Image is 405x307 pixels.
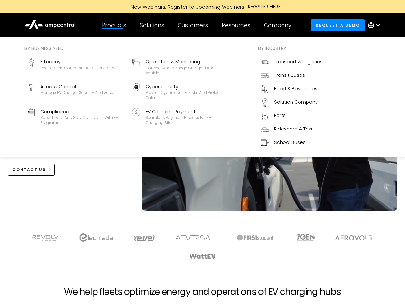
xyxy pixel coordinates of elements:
[102,22,126,29] div: Products
[58,3,347,10] a: New Webinars: Register to Upcoming WebinarsREGISTER HERE
[124,4,248,10] div: New Webinars: Register to Upcoming Webinars
[264,22,291,29] div: Company
[79,233,113,242] img: electrada logo
[222,22,250,29] div: Resources
[140,22,164,29] div: Solutions
[178,22,208,29] div: Customers
[248,3,281,10] div: REGISTER HERE
[311,19,365,31] a: Request a demo
[64,287,341,297] h2: We help fleets optimize energy and operations of EV charging hubs
[13,167,46,173] div: CONTACT US
[8,164,55,176] a: CONTACT US
[335,235,373,240] img: Aerovolt Logo
[189,254,216,259] img: WattEV logo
